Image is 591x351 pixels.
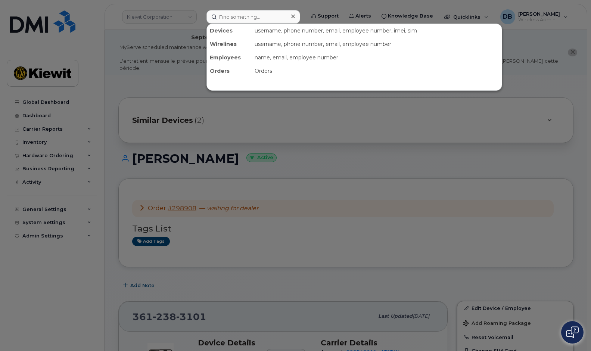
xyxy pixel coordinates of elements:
[252,64,502,78] div: Orders
[252,24,502,37] div: username, phone number, email, employee number, imei, sim
[566,326,579,338] img: Open chat
[207,37,252,51] div: Wirelines
[207,51,252,64] div: Employees
[252,37,502,51] div: username, phone number, email, employee number
[207,64,252,78] div: Orders
[252,51,502,64] div: name, email, employee number
[207,24,252,37] div: Devices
